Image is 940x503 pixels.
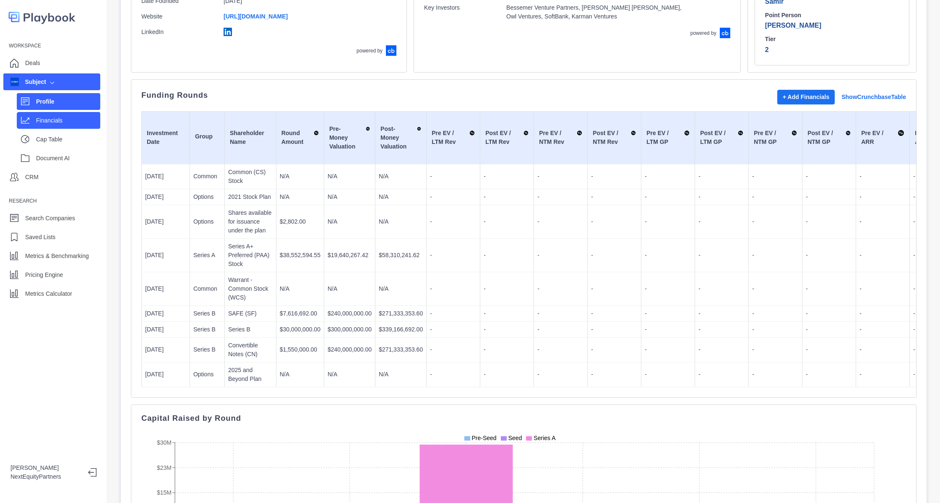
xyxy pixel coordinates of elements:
[424,3,500,21] p: Key Investors
[765,45,899,55] p: 2
[806,309,852,318] p: -
[698,284,745,293] p: -
[484,325,530,334] p: -
[328,172,372,181] p: N/A
[145,370,186,379] p: [DATE]
[537,284,584,293] p: -
[720,28,730,38] img: crunchbase-logo
[700,129,743,146] div: Post EV / LTM GP
[280,172,320,181] p: N/A
[430,345,477,354] p: -
[193,370,221,379] p: Options
[379,309,423,318] p: $271,333,353.60
[145,345,186,354] p: [DATE]
[859,370,906,379] p: -
[145,251,186,260] p: [DATE]
[806,325,852,334] p: -
[859,217,906,226] p: -
[861,129,904,146] div: Pre EV / ARR
[859,193,906,201] p: -
[145,284,186,293] p: [DATE]
[765,12,899,19] h6: Point Person
[754,129,797,146] div: Pre EV / NTM GP
[806,193,852,201] p: -
[224,13,288,20] a: [URL][DOMAIN_NAME]
[157,464,172,471] tspan: $23M
[684,129,690,137] img: Sort
[537,345,584,354] p: -
[193,172,221,181] p: Common
[36,97,100,106] p: Profile
[539,129,582,146] div: Pre EV / NTM Rev
[777,90,835,104] button: + Add Financials
[228,193,273,201] p: 2021 Stock Plan
[484,172,530,181] p: -
[193,217,221,226] p: Options
[806,172,852,181] p: -
[430,172,477,181] p: -
[379,345,423,354] p: $271,333,353.60
[328,217,372,226] p: N/A
[280,251,320,260] p: $38,552,594.55
[752,193,799,201] p: -
[145,309,186,318] p: [DATE]
[417,125,421,133] img: Sort
[537,309,584,318] p: -
[484,193,530,201] p: -
[484,284,530,293] p: -
[329,125,370,151] div: Pre-Money Valuation
[25,214,75,223] p: Search Companies
[752,217,799,226] p: -
[25,59,40,68] p: Deals
[859,284,906,293] p: -
[141,415,906,422] p: Capital Raised by Round
[846,129,851,137] img: Sort
[698,345,745,354] p: -
[145,217,186,226] p: [DATE]
[484,217,530,226] p: -
[645,345,691,354] p: -
[508,435,522,441] span: Seed
[328,370,372,379] p: N/A
[379,172,423,181] p: N/A
[806,251,852,260] p: -
[698,251,745,260] p: -
[25,289,72,298] p: Metrics Calculator
[859,345,906,354] p: -
[157,439,172,446] tspan: $30M
[591,251,638,260] p: -
[280,193,320,201] p: N/A
[765,21,899,31] p: [PERSON_NAME]
[646,129,690,146] div: Pre EV / LTM GP
[193,325,221,334] p: Series B
[591,284,638,293] p: -
[141,28,217,39] p: LinkedIn
[591,370,638,379] p: -
[432,129,475,146] div: Pre EV / LTM Rev
[25,173,39,182] p: CRM
[591,193,638,201] p: -
[280,345,320,354] p: $1,550,000.00
[228,168,273,185] p: Common (CS) Stock
[806,217,852,226] p: -
[645,251,691,260] p: -
[280,325,320,334] p: $30,000,000.00
[328,251,372,260] p: $19,640,267.42
[36,116,100,125] p: Financials
[593,129,636,146] div: Post EV / NTM Rev
[145,325,186,334] p: [DATE]
[379,370,423,379] p: N/A
[698,172,745,181] p: -
[484,370,530,379] p: -
[25,233,55,242] p: Saved Lists
[379,325,423,334] p: $339,166,692.00
[765,36,899,43] h6: Tier
[145,193,186,201] p: [DATE]
[631,129,636,137] img: Sort
[792,129,797,137] img: Sort
[328,193,372,201] p: N/A
[806,370,852,379] p: -
[859,325,906,334] p: -
[738,129,743,137] img: Sort
[506,3,690,21] p: Bessemer Venture Partners, [PERSON_NAME] [PERSON_NAME], Owl Ventures, SoftBank, Karman Ventures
